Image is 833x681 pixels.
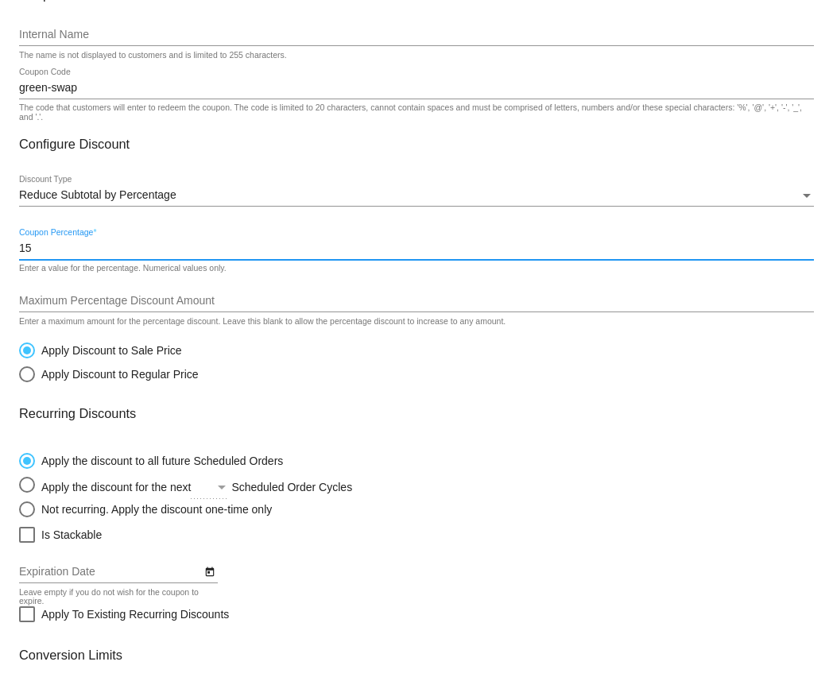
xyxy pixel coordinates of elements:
div: Apply Discount to Sale Price [35,344,182,357]
input: Internal Name [19,29,814,41]
h3: Conversion Limits [19,648,814,663]
input: Coupon Code [19,82,814,95]
div: The name is not displayed to customers and is limited to 255 characters. [19,51,287,60]
input: Expiration Date [19,566,201,578]
span: Reduce Subtotal by Percentage [19,188,176,201]
div: Apply the discount for the next Scheduled Order Cycles [35,477,458,493]
div: Enter a maximum amount for the percentage discount. Leave this blank to allow the percentage disc... [19,317,506,327]
input: Coupon Percentage [19,242,814,255]
div: Apply Discount to Regular Price [35,368,199,381]
h3: Configure Discount [19,137,814,152]
div: The code that customers will enter to redeem the coupon. The code is limited to 20 characters, ca... [19,103,806,122]
span: Apply To Existing Recurring Discounts [41,605,229,624]
div: Not recurring. Apply the discount one-time only [35,503,272,516]
input: Maximum Percentage Discount Amount [19,295,814,308]
mat-radio-group: Select an option [19,335,199,382]
div: Apply the discount to all future Scheduled Orders [35,455,283,467]
span: Is Stackable [41,525,102,544]
h3: Recurring Discounts [19,406,814,421]
mat-select: Discount Type [19,189,814,202]
mat-radio-group: Select an option [19,445,458,517]
div: Enter a value for the percentage. Numerical values only. [19,264,227,273]
div: Leave empty if you do not wish for the coupon to expire. [19,588,210,607]
button: Open calendar [201,563,218,579]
